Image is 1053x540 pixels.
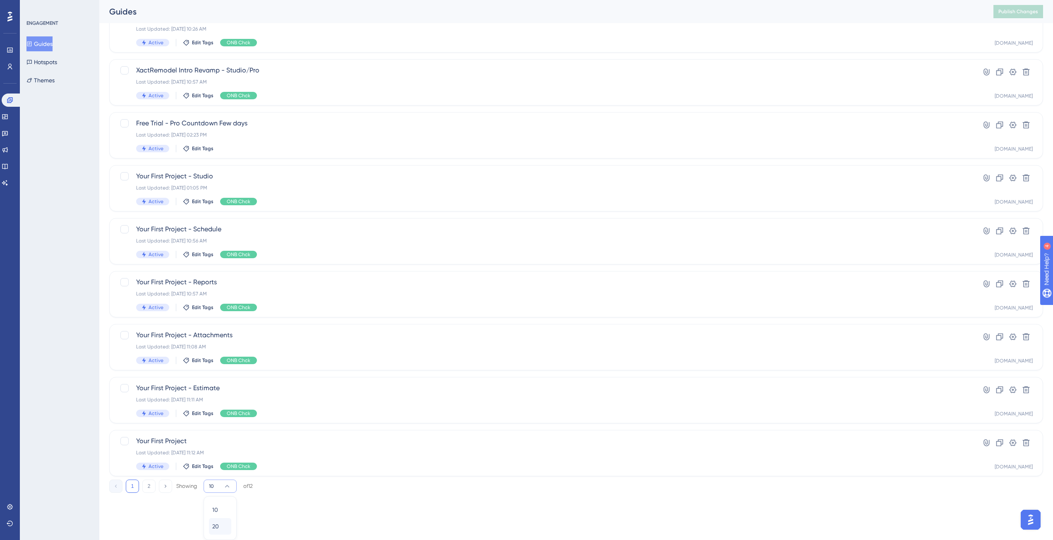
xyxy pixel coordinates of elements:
[227,92,250,99] span: ONB Chck
[136,436,950,446] span: Your First Project
[26,36,53,51] button: Guides
[998,8,1038,15] span: Publish Changes
[209,518,231,535] button: 20
[183,39,213,46] button: Edit Tags
[183,145,213,152] button: Edit Tags
[192,304,213,311] span: Edit Tags
[142,480,156,493] button: 2
[227,410,250,417] span: ONB Chck
[136,132,950,138] div: Last Updated: [DATE] 02:23 PM
[209,502,231,518] button: 10
[58,4,60,11] div: 4
[176,482,197,490] div: Showing
[243,482,253,490] div: of 12
[995,252,1033,258] div: [DOMAIN_NAME]
[227,251,250,258] span: ONB Chck
[192,145,213,152] span: Edit Tags
[995,463,1033,470] div: [DOMAIN_NAME]
[149,357,163,364] span: Active
[136,277,950,287] span: Your First Project - Reports
[136,171,950,181] span: Your First Project - Studio
[19,2,52,12] span: Need Help?
[204,480,237,493] button: 10
[192,92,213,99] span: Edit Tags
[192,463,213,470] span: Edit Tags
[136,383,950,393] span: Your First Project - Estimate
[995,199,1033,205] div: [DOMAIN_NAME]
[136,224,950,234] span: Your First Project - Schedule
[183,463,213,470] button: Edit Tags
[149,92,163,99] span: Active
[212,505,218,515] span: 10
[149,145,163,152] span: Active
[192,198,213,205] span: Edit Tags
[212,521,219,531] span: 20
[995,305,1033,311] div: [DOMAIN_NAME]
[995,410,1033,417] div: [DOMAIN_NAME]
[136,118,950,128] span: Free Trial - Pro Countdown Few days
[227,357,250,364] span: ONB Chck
[136,65,950,75] span: XactRemodel Intro Revamp - Studio/Pro
[995,146,1033,152] div: [DOMAIN_NAME]
[227,198,250,205] span: ONB Chck
[149,304,163,311] span: Active
[183,198,213,205] button: Edit Tags
[183,304,213,311] button: Edit Tags
[136,449,950,456] div: Last Updated: [DATE] 11:12 AM
[1018,507,1043,532] iframe: UserGuiding AI Assistant Launcher
[209,483,214,490] span: 10
[26,55,57,70] button: Hotspots
[136,26,950,32] div: Last Updated: [DATE] 10:26 AM
[183,410,213,417] button: Edit Tags
[126,480,139,493] button: 1
[136,238,950,244] div: Last Updated: [DATE] 10:56 AM
[995,40,1033,46] div: [DOMAIN_NAME]
[136,396,950,403] div: Last Updated: [DATE] 11:11 AM
[192,251,213,258] span: Edit Tags
[149,463,163,470] span: Active
[136,185,950,191] div: Last Updated: [DATE] 01:05 PM
[183,357,213,364] button: Edit Tags
[192,357,213,364] span: Edit Tags
[149,410,163,417] span: Active
[136,290,950,297] div: Last Updated: [DATE] 10:57 AM
[26,73,55,88] button: Themes
[183,251,213,258] button: Edit Tags
[227,304,250,311] span: ONB Chck
[993,5,1043,18] button: Publish Changes
[192,39,213,46] span: Edit Tags
[149,39,163,46] span: Active
[149,198,163,205] span: Active
[149,251,163,258] span: Active
[109,6,973,17] div: Guides
[26,20,58,26] div: ENGAGEMENT
[192,410,213,417] span: Edit Tags
[136,79,950,85] div: Last Updated: [DATE] 10:57 AM
[227,463,250,470] span: ONB Chck
[995,358,1033,364] div: [DOMAIN_NAME]
[136,330,950,340] span: Your First Project - Attachments
[183,92,213,99] button: Edit Tags
[227,39,250,46] span: ONB Chck
[136,343,950,350] div: Last Updated: [DATE] 11:08 AM
[995,93,1033,99] div: [DOMAIN_NAME]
